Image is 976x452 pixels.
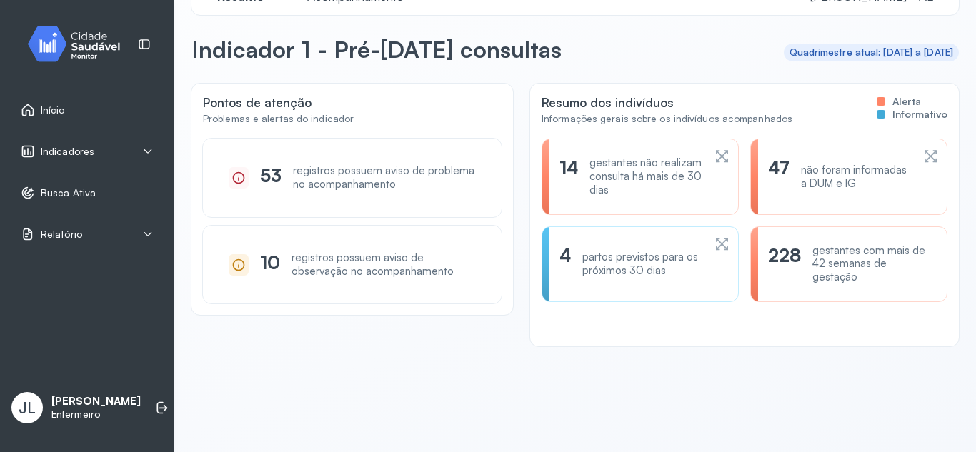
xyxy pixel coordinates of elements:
span: JL [19,398,36,417]
div: Resumo dos indivíduos [542,95,792,110]
div: 10 [260,251,280,278]
a: Início [21,103,154,117]
a: Busca Ativa [21,186,154,200]
div: 47 [768,156,790,196]
img: monitor.svg [15,23,144,65]
p: Indicador 1 - Pré-[DATE] consultas [191,35,562,64]
div: 228 [768,244,801,284]
div: registros possuem aviso de problema no acompanhamento [293,164,476,191]
span: Informativo [892,108,947,121]
div: partos previstos para os próximos 30 dias [582,251,703,278]
span: Início [41,104,65,116]
div: Informações gerais sobre os indivíduos acompanhados [542,113,792,125]
div: registros possuem aviso de observação no acompanhamento [292,251,476,278]
span: Relatório [41,228,82,241]
div: gestantes não realizam consulta há mais de 30 dias [589,156,702,196]
div: Pontos de atenção [203,95,354,110]
p: Enfermeiro [51,408,141,421]
span: Busca Ativa [41,187,96,199]
div: Problemas e alertas do indicador [203,113,354,125]
p: [PERSON_NAME] [51,395,141,408]
div: 14 [559,156,578,196]
span: Alerta [892,95,921,108]
div: 53 [260,164,282,191]
div: Quadrimestre atual: [DATE] a [DATE] [790,46,954,59]
div: Pontos de atenção [203,95,502,139]
div: não foram informadas a DUM e IG [801,164,911,191]
div: gestantes com mais de 42 semanas de gestação [812,244,930,284]
div: Resumo dos indivíduos [542,95,947,139]
div: 4 [559,244,571,284]
span: Indicadores [41,146,94,158]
